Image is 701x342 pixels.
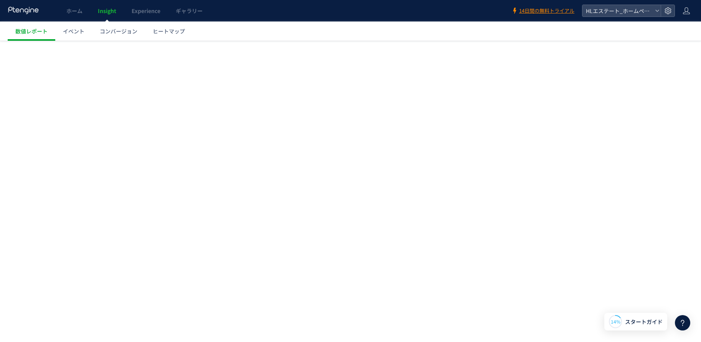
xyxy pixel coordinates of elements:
[132,7,160,15] span: Experience
[611,318,620,325] span: 14%
[153,27,185,35] span: ヒートマップ
[176,7,203,15] span: ギャラリー
[100,27,137,35] span: コンバージョン
[625,318,663,326] span: スタートガイド
[15,27,48,35] span: 数値レポート
[519,7,574,15] span: 14日間の無料トライアル
[511,7,574,15] a: 14日間の無料トライアル
[66,7,82,15] span: ホーム
[584,5,652,17] span: HLエステート_ホームページ
[98,7,116,15] span: Insight
[63,27,84,35] span: イベント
